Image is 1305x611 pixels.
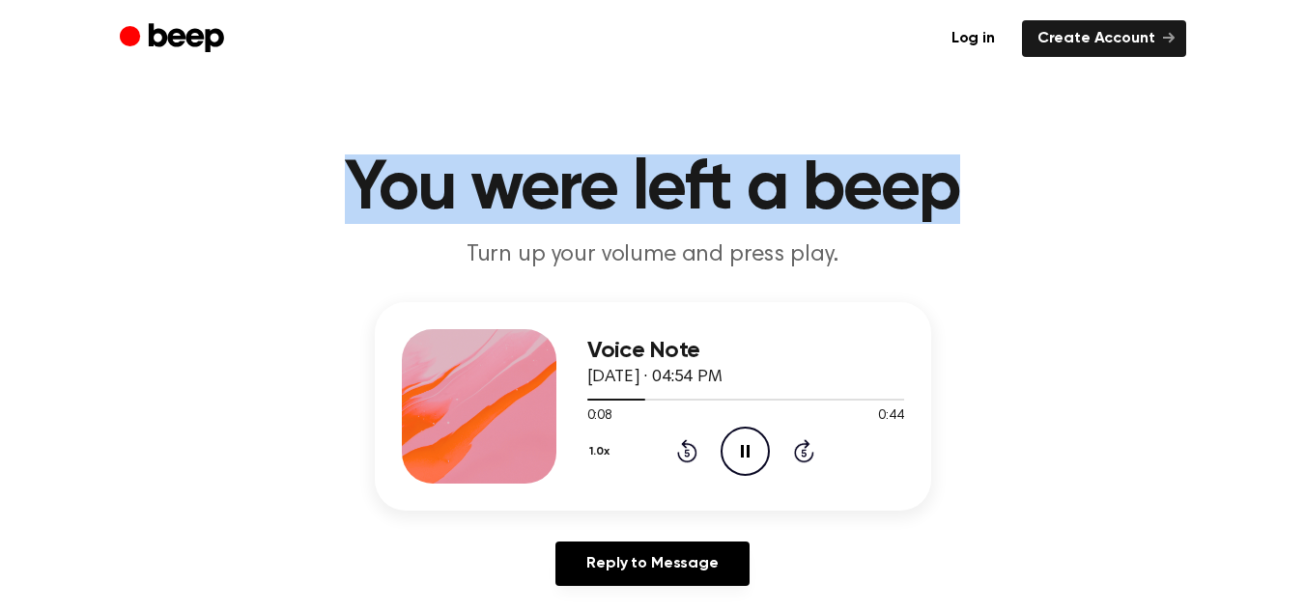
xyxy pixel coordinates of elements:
button: 1.0x [587,435,617,468]
a: Reply to Message [555,542,749,586]
span: 0:08 [587,406,612,427]
a: Beep [120,20,229,58]
span: 0:44 [878,406,903,427]
span: [DATE] · 04:54 PM [587,369,723,386]
a: Create Account [1022,20,1186,57]
h1: You were left a beep [158,154,1148,224]
p: Turn up your volume and press play. [282,239,1024,271]
h3: Voice Note [587,338,904,364]
a: Log in [936,20,1010,57]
